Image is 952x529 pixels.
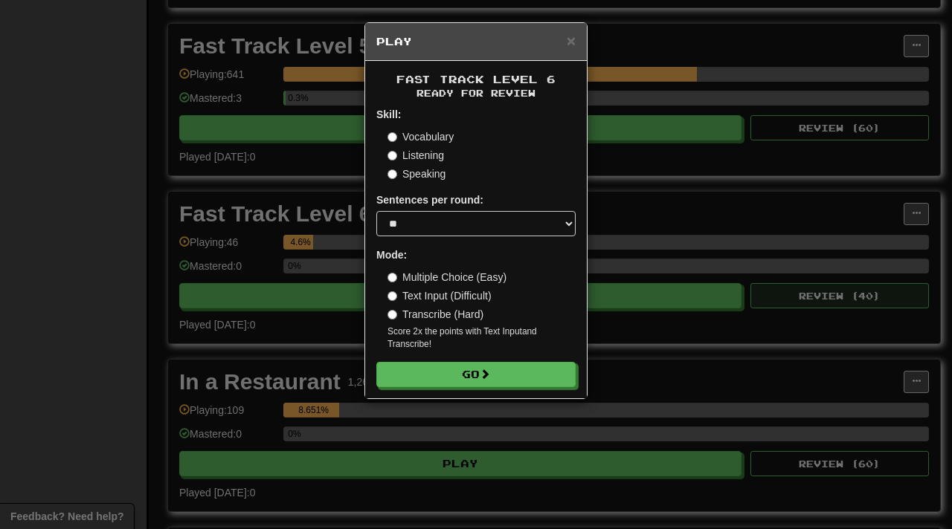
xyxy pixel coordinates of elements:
[387,148,444,163] label: Listening
[387,166,446,181] label: Speaking
[387,310,397,319] input: Transcribe (Hard)
[387,132,397,142] input: Vocabulary
[387,325,576,351] small: Score 2x the points with Text Input and Transcribe !
[376,249,407,261] strong: Mode:
[376,192,483,207] label: Sentences per round:
[376,362,576,387] button: Go
[387,291,397,301] input: Text Input (Difficult)
[387,151,397,160] input: Listening
[387,307,483,322] label: Transcribe (Hard)
[567,32,576,49] span: ×
[387,270,506,285] label: Multiple Choice (Easy)
[376,87,576,100] small: Ready for Review
[387,129,454,144] label: Vocabulary
[567,33,576,48] button: Close
[387,288,492,303] label: Text Input (Difficult)
[387,169,397,179] input: Speaking
[376,34,576,49] h5: Play
[387,273,397,282] input: Multiple Choice (Easy)
[396,73,556,85] span: Fast Track Level 6
[376,108,401,120] strong: Skill:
